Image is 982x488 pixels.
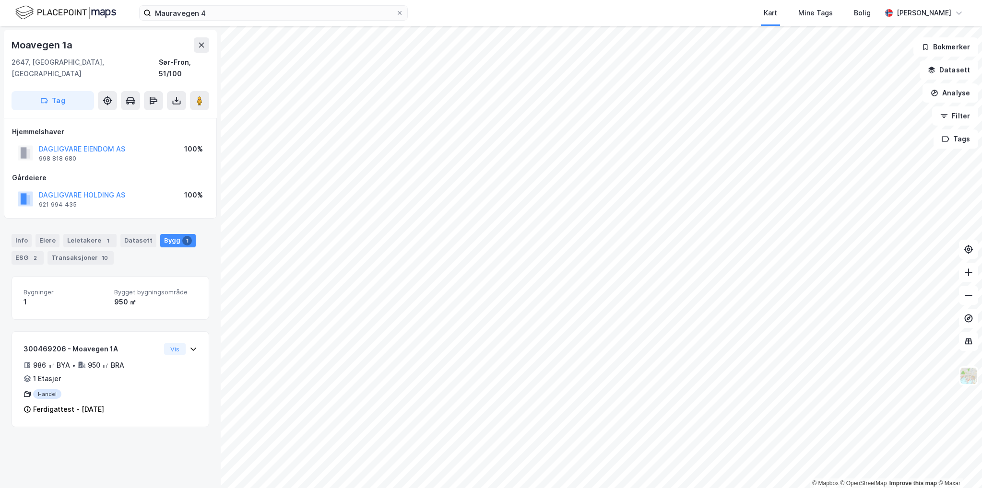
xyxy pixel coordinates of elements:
div: Kart [764,7,777,19]
iframe: Chat Widget [934,442,982,488]
div: 300469206 - Moavegen 1A [24,343,160,355]
button: Analyse [923,83,978,103]
div: ESG [12,251,44,265]
div: Leietakere [63,234,117,247]
span: Bygninger [24,288,106,296]
div: Gårdeiere [12,172,209,184]
div: 1 Etasjer [33,373,61,384]
div: [PERSON_NAME] [897,7,951,19]
div: Eiere [35,234,59,247]
div: Bolig [854,7,871,19]
div: Mine Tags [798,7,833,19]
div: 10 [100,253,110,263]
div: 100% [184,143,203,155]
button: Tags [934,129,978,149]
div: 2647, [GEOGRAPHIC_DATA], [GEOGRAPHIC_DATA] [12,57,159,80]
div: • [72,361,76,369]
div: 986 ㎡ BYA [33,360,70,371]
div: 2 [30,253,40,263]
div: Hjemmelshaver [12,126,209,138]
div: 950 ㎡ [114,296,197,308]
div: Moavegen 1a [12,37,74,53]
a: Mapbox [812,480,839,487]
div: 1 [182,236,192,245]
img: Z [959,367,978,385]
a: OpenStreetMap [840,480,887,487]
button: Datasett [920,60,978,80]
div: Transaksjoner [47,251,114,265]
button: Tag [12,91,94,110]
div: Ferdigattest - [DATE] [33,404,104,415]
div: 950 ㎡ BRA [88,360,124,371]
button: Vis [164,343,186,355]
div: 998 818 680 [39,155,76,163]
div: 921 994 435 [39,201,77,209]
span: Bygget bygningsområde [114,288,197,296]
button: Bokmerker [913,37,978,57]
input: Søk på adresse, matrikkel, gårdeiere, leietakere eller personer [151,6,396,20]
div: Sør-Fron, 51/100 [159,57,209,80]
div: 1 [24,296,106,308]
div: 100% [184,189,203,201]
a: Improve this map [889,480,937,487]
div: Datasett [120,234,156,247]
div: Bygg [160,234,196,247]
button: Filter [932,106,978,126]
img: logo.f888ab2527a4732fd821a326f86c7f29.svg [15,4,116,21]
div: Info [12,234,32,247]
div: 1 [103,236,113,245]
